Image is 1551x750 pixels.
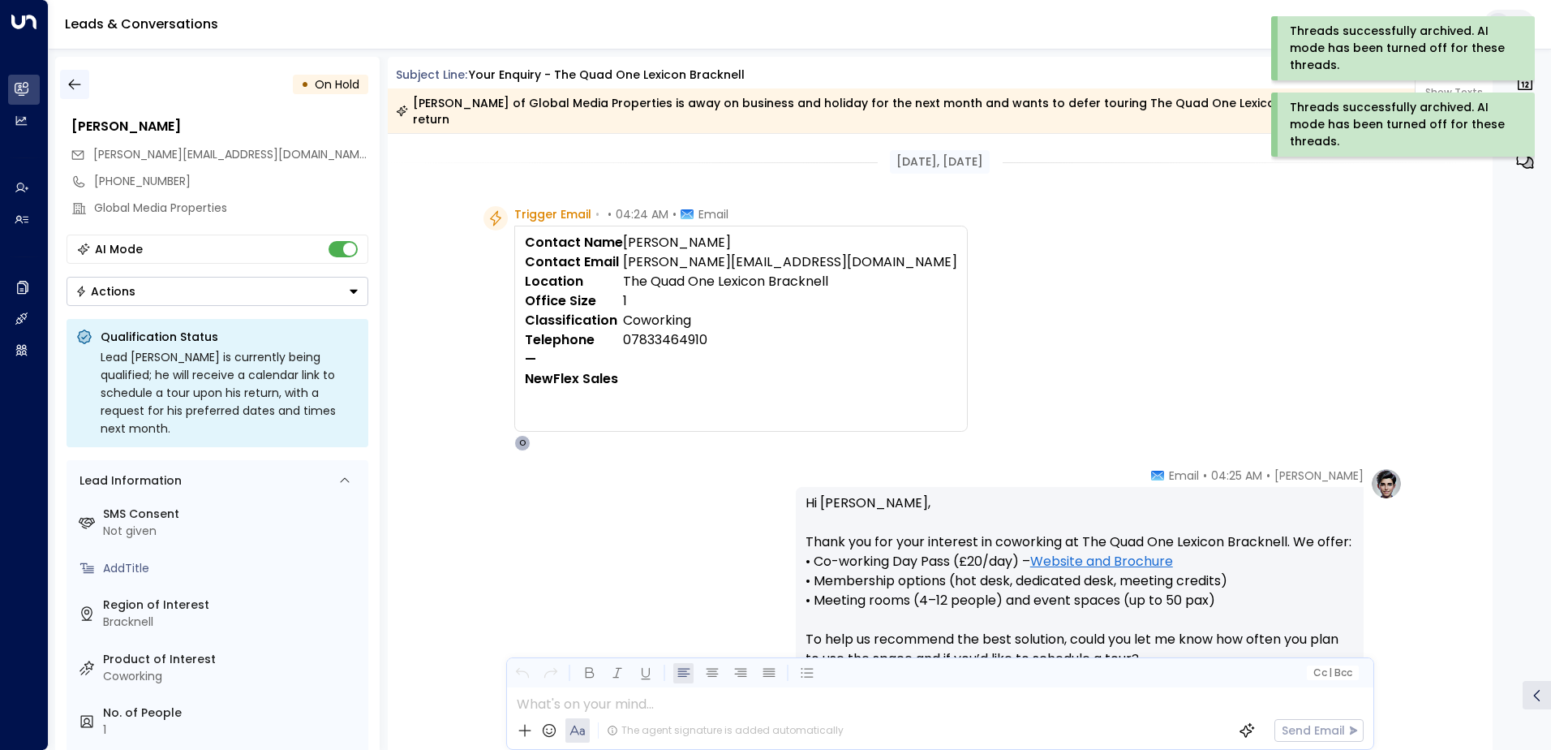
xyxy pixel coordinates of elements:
div: Lead Information [74,472,182,489]
div: Coworking [103,668,362,685]
strong: Classification [525,311,617,330]
div: 1 [103,722,362,739]
div: • [301,70,309,99]
div: Lead [PERSON_NAME] is currently being qualified; he will receive a calendar link to schedule a to... [101,348,359,437]
div: [PERSON_NAME] of Global Media Properties is away on business and holiday for the next month and w... [396,95,1406,127]
div: [DATE], [DATE] [890,150,990,174]
strong: NewFlex Sales [525,369,618,388]
span: Trigger Email [514,206,591,222]
div: AddTitle [103,560,362,577]
p: Qualification Status [101,329,359,345]
td: [PERSON_NAME][EMAIL_ADDRESS][DOMAIN_NAME] [623,252,957,272]
div: Global Media Properties [94,200,368,217]
span: Cc Bcc [1313,667,1351,679]
td: Coworking [623,311,957,330]
strong: — [525,350,536,369]
div: Your enquiry - The Quad One Lexicon Bracknell [469,67,745,84]
div: AI Mode [95,241,143,257]
span: Subject Line: [396,67,467,83]
td: 07833464910 [623,330,957,350]
div: Threads successfully archived. AI mode has been turned off for these threads. [1290,99,1513,150]
td: The Quad One Lexicon Bracknell [623,272,957,291]
div: The agent signature is added automatically [607,723,844,738]
strong: Contact Name [525,233,623,252]
span: • [595,206,599,222]
span: [PERSON_NAME][EMAIL_ADDRESS][DOMAIN_NAME] [93,146,370,162]
div: [PERSON_NAME] [71,117,368,136]
div: Bracknell [103,614,362,631]
strong: Contact Email [525,252,619,271]
label: Product of Interest [103,651,362,668]
a: Leads & Conversations [65,15,218,33]
span: Email [698,206,728,222]
strong: Office Size [525,291,596,310]
img: profile-logo.png [1370,468,1403,500]
td: 1 [623,291,957,311]
span: 04:24 AM [616,206,668,222]
span: nigel@mihell.com [93,146,368,163]
label: No. of People [103,705,362,722]
div: Actions [75,284,135,299]
div: Not given [103,523,362,540]
div: Button group with a nested menu [67,277,368,306]
span: On Hold [315,76,359,93]
div: Threads successfully archived. AI mode has been turned off for these threads. [1290,23,1513,74]
div: [PHONE_NUMBER] [94,173,368,190]
span: • [608,206,612,222]
strong: Telephone [525,330,595,349]
a: Website and Brochure [1030,552,1173,571]
button: Cc|Bcc [1306,666,1358,681]
span: | [1329,667,1332,679]
label: SMS Consent [103,506,362,523]
span: 04:25 AM [1211,468,1262,484]
label: Region of Interest [103,597,362,614]
span: • [672,206,677,222]
button: Actions [67,277,368,306]
div: O [514,435,531,451]
span: Email [1169,468,1199,484]
button: Redo [540,663,561,683]
span: • [1203,468,1207,484]
td: [PERSON_NAME] [623,233,957,252]
span: [PERSON_NAME] [1274,468,1364,484]
span: • [1266,468,1270,484]
strong: Location [525,272,583,291]
button: Undo [512,663,532,683]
